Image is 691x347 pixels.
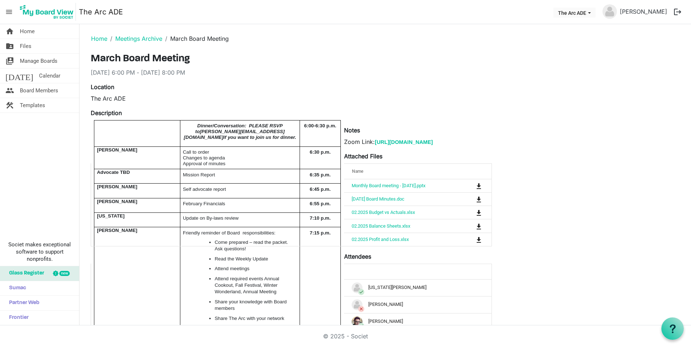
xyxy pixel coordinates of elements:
[91,137,492,146] p: Zoom Link:
[352,210,415,215] a: 02.2025 Budget vs Actuals.xlsx
[358,323,364,329] span: check
[344,296,492,313] td: closeKari Devine is template cell column header
[352,282,484,293] div: [US_STATE][PERSON_NAME]
[352,299,484,310] div: [PERSON_NAME]
[617,4,670,19] a: [PERSON_NAME]
[5,98,14,113] span: construction
[5,311,29,325] span: Frontier
[446,206,492,219] td: is Command column column header
[310,149,331,155] span: 6:30 p.m.
[115,35,162,42] a: Meetings Archive
[183,161,226,166] span: Approval of minutes
[20,39,31,53] span: Files
[344,206,446,219] td: 02.2025 Budget vs Actuals.xlsx is template cell column header Name
[39,69,60,83] span: Calendar
[352,282,362,293] img: no-profile-picture.svg
[20,98,45,113] span: Templates
[91,53,492,65] h3: March Board Meeting
[344,126,360,135] label: Notes
[344,313,492,330] td: checkKathryn Werkema is template cell column header
[5,39,14,53] span: folder_shared
[344,233,446,246] td: 02.2025 Profit and Loss.xlsx is template cell column header Name
[474,221,484,231] button: Download
[215,256,268,262] span: Read the Weekly Update
[352,237,409,242] a: 02.2025 Profit and Loss.xlsx
[344,152,382,161] label: Attached Files
[20,54,57,68] span: Manage Boards
[446,192,492,206] td: is Command column column header
[5,281,26,295] span: Sumac
[474,181,484,191] button: Download
[352,299,362,310] img: no-profile-picture.svg
[323,333,368,340] a: © 2025 - Societ
[474,194,484,204] button: Download
[358,289,364,295] span: check
[5,83,14,98] span: people
[97,147,137,153] span: [PERSON_NAME]
[344,192,446,206] td: 02.19.2025 Board Minutes.doc is template cell column header Name
[183,155,225,161] span: Changes to agenda
[344,179,446,192] td: Monthly Board meeting - March 19, 2025.pptx is template cell column header Name
[375,139,433,145] a: [URL][DOMAIN_NAME]
[352,316,362,327] img: JcXlW47NMrIgqpV6JfGZSN3y34aDwrjV-JKMJxHuQtwxOV_f8MB-FEabTkWkYGg0GgU0_Jiekey2y27VvAkWaA_thumb.png
[446,219,492,232] td: is Command column column header
[670,4,685,19] button: logout
[5,54,14,68] span: switch_account
[91,68,492,77] div: [DATE] 6:00 PM - [DATE] 8:00 PM
[352,223,410,229] a: 02.2025 Balance Sheets.xlsx
[5,24,14,39] span: home
[183,149,209,155] span: Call to order
[215,240,289,251] span: Come prepared – read the packet. Ask questions!
[344,280,492,296] td: checkGeorgia Edson is template cell column header
[358,306,364,312] span: close
[474,207,484,218] button: Download
[344,219,446,232] td: 02.2025 Balance Sheets.xlsx is template cell column header Name
[18,3,76,21] img: My Board View Logo
[344,252,371,261] label: Attendees
[223,135,296,140] span: if you want to join us for dinner.
[20,83,58,98] span: Board Members
[5,296,39,310] span: Partner Web
[195,123,283,134] span: Dinner/Conversation: PLEASE RSVP to
[5,69,33,83] span: [DATE]
[79,5,123,19] a: The Arc ADE
[162,34,229,43] li: March Board Meeting
[18,3,79,21] a: My Board View Logo
[446,179,492,192] td: is Command column column header
[352,183,425,188] a: Monthly Board meeting - [DATE].pptx
[446,233,492,246] td: is Command column column header
[91,109,122,117] label: Description
[602,4,617,19] img: no-profile-picture.svg
[474,234,484,245] button: Download
[184,129,284,140] span: [PERSON_NAME][EMAIL_ADDRESS][DOMAIN_NAME]
[304,123,336,128] span: 6:00-6:30 p.m.
[352,316,484,327] div: [PERSON_NAME]
[553,8,596,18] button: The Arc ADE dropdownbutton
[20,24,35,39] span: Home
[91,94,492,103] div: The Arc ADE
[352,196,404,202] a: [DATE] Board Minutes.doc
[5,266,44,281] span: Glass Register
[2,5,16,19] span: menu
[3,241,76,263] span: Societ makes exceptional software to support nonprofits.
[59,271,70,276] div: new
[352,169,363,174] span: Name
[91,83,114,91] label: Location
[91,35,107,42] a: Home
